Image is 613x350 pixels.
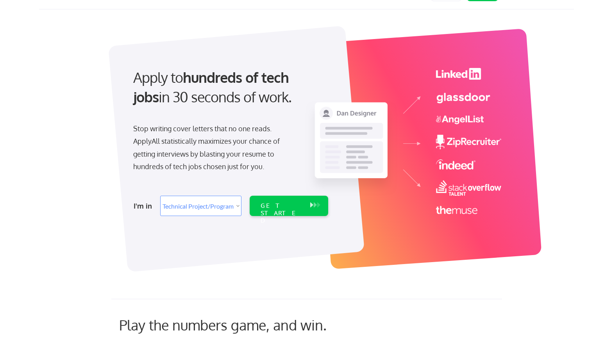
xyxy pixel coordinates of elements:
[133,68,292,105] strong: hundreds of tech jobs
[133,122,294,173] div: Stop writing cover letters that no one reads. ApplyAll statistically maximizes your chance of get...
[261,202,302,225] div: GET STARTED
[119,316,361,333] div: Play the numbers game, and win.
[134,200,155,212] div: I'm in
[133,68,325,107] div: Apply to in 30 seconds of work.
